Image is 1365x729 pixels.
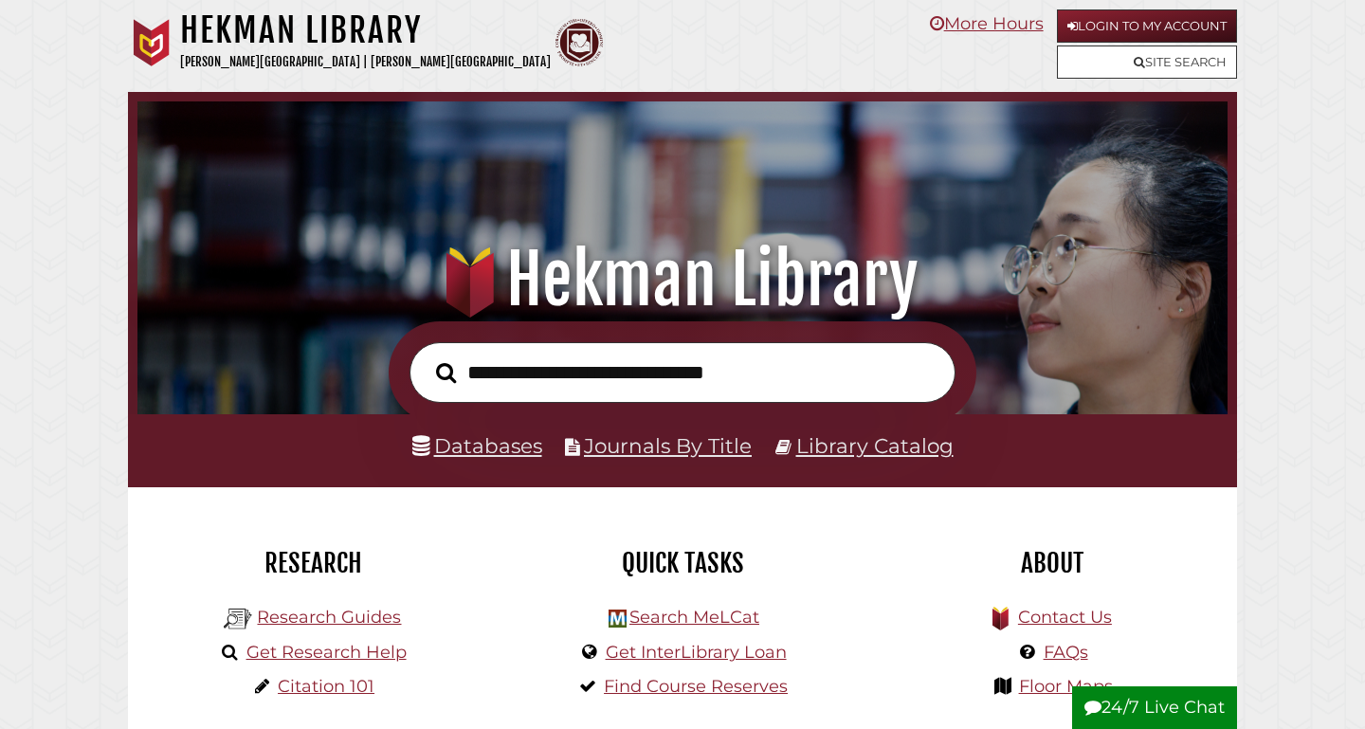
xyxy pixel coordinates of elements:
a: Search MeLCat [629,607,759,628]
img: Hekman Library Logo [609,610,627,628]
a: Citation 101 [278,676,374,697]
a: Get InterLibrary Loan [606,642,787,663]
h2: Research [142,547,483,579]
h1: Hekman Library [180,9,551,51]
h1: Hekman Library [158,238,1208,321]
h2: About [882,547,1223,579]
h2: Quick Tasks [512,547,853,579]
a: Library Catalog [796,433,954,458]
img: Calvin University [128,19,175,66]
a: Floor Maps [1019,676,1113,697]
a: More Hours [930,13,1044,34]
a: Journals By Title [584,433,752,458]
i: Search [436,361,456,383]
a: FAQs [1044,642,1088,663]
a: Contact Us [1018,607,1112,628]
a: Site Search [1057,46,1237,79]
a: Databases [412,433,542,458]
a: Login to My Account [1057,9,1237,43]
a: Get Research Help [246,642,407,663]
a: Research Guides [257,607,401,628]
a: Find Course Reserves [604,676,788,697]
p: [PERSON_NAME][GEOGRAPHIC_DATA] | [PERSON_NAME][GEOGRAPHIC_DATA] [180,51,551,73]
img: Calvin Theological Seminary [555,19,603,66]
img: Hekman Library Logo [224,605,252,633]
button: Search [427,357,465,389]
